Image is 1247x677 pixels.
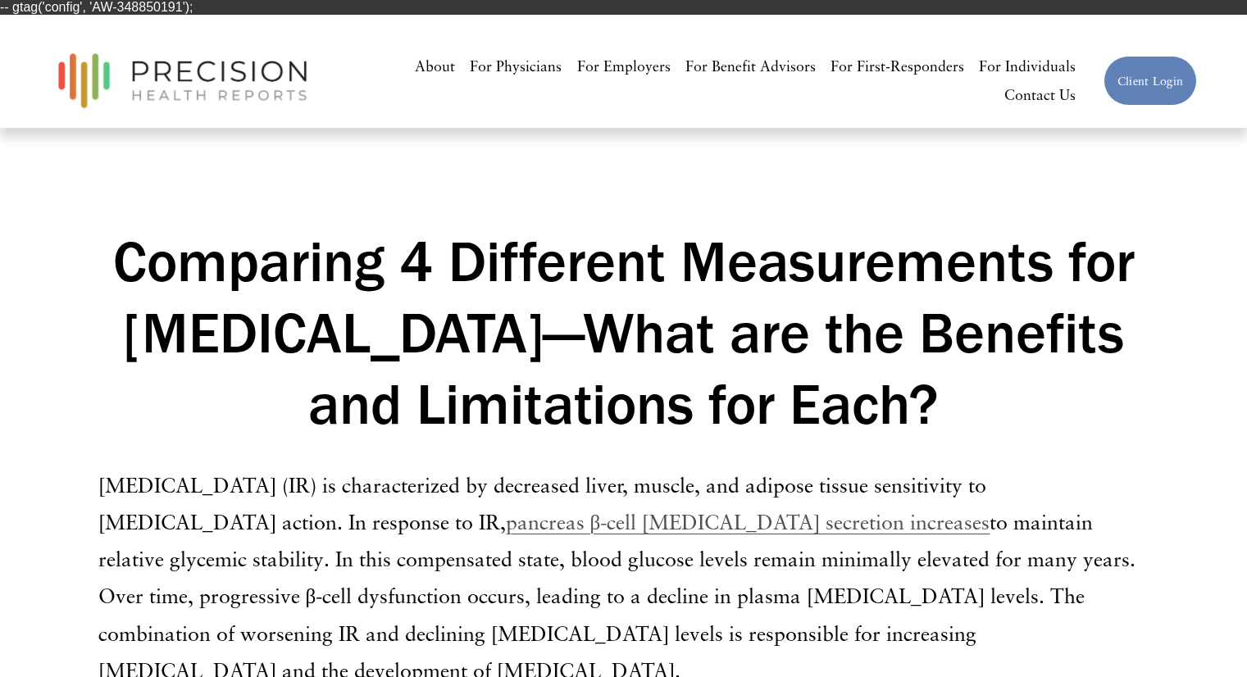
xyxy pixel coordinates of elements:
a: pancreas β-cell [MEDICAL_DATA] secretion increases [506,509,990,534]
a: For Individuals [979,52,1076,81]
a: Client Login [1104,56,1197,106]
a: For Benefit Advisors [685,52,816,81]
a: For First-Responders [831,52,964,81]
a: For Employers [577,52,671,81]
a: Contact Us [1004,81,1076,111]
a: About [415,52,455,81]
h1: Comparing 4 Different Measurements for [MEDICAL_DATA]—What are the Benefits and Limitations for E... [98,225,1149,440]
a: For Physicians [470,52,562,81]
img: Precision Health Reports [50,46,316,116]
